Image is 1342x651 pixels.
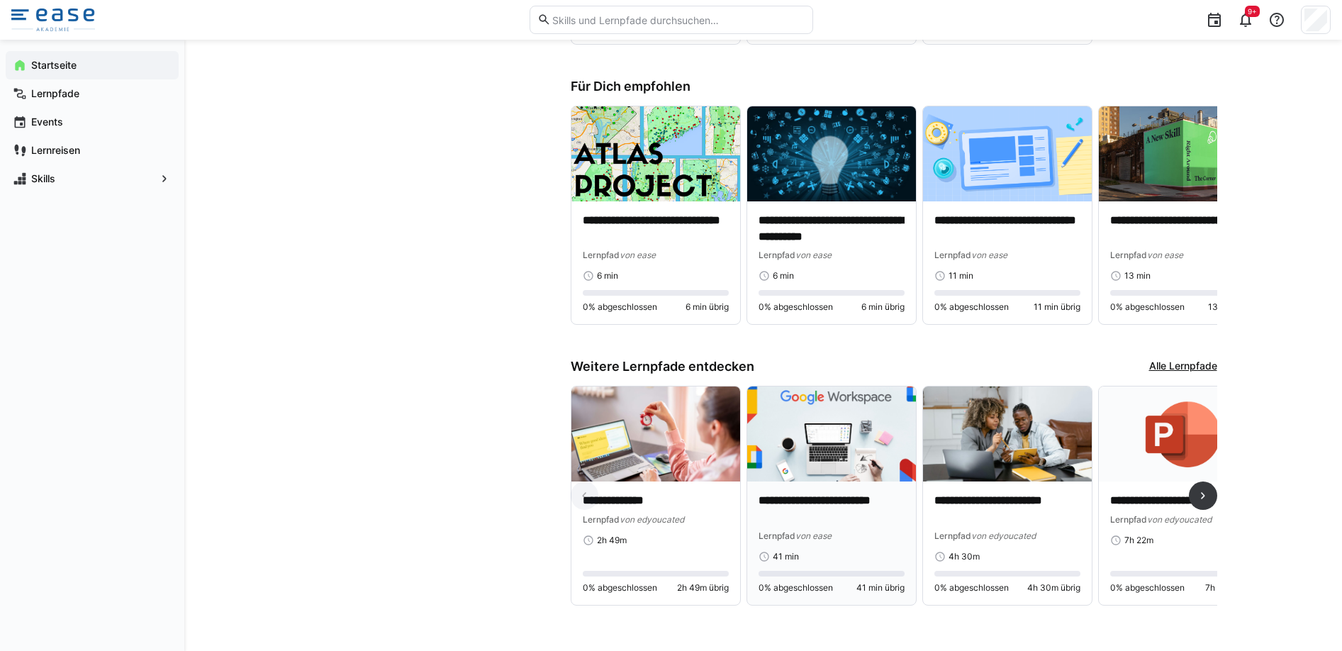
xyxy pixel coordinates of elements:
[620,250,656,260] span: von ease
[949,270,973,282] span: 11 min
[1110,582,1185,594] span: 0% abgeschlossen
[934,582,1009,594] span: 0% abgeschlossen
[856,582,905,594] span: 41 min übrig
[934,250,971,260] span: Lernpfad
[759,582,833,594] span: 0% abgeschlossen
[620,514,684,525] span: von edyoucated
[571,106,740,201] img: image
[571,359,754,374] h3: Weitere Lernpfade entdecken
[1147,514,1212,525] span: von edyoucated
[923,386,1092,482] img: image
[551,13,805,26] input: Skills und Lernpfade durchsuchen…
[571,79,1217,94] h3: Für Dich empfohlen
[1110,301,1185,313] span: 0% abgeschlossen
[1110,250,1147,260] span: Lernpfad
[1099,386,1268,482] img: image
[1248,7,1257,16] span: 9+
[1147,250,1183,260] span: von ease
[971,530,1036,541] span: von edyoucated
[861,301,905,313] span: 6 min übrig
[583,250,620,260] span: Lernpfad
[923,106,1092,201] img: image
[759,301,833,313] span: 0% abgeschlossen
[795,530,832,541] span: von ease
[1149,359,1217,374] a: Alle Lernpfade
[597,270,618,282] span: 6 min
[1205,582,1256,594] span: 7h 22m übrig
[583,582,657,594] span: 0% abgeschlossen
[795,250,832,260] span: von ease
[1034,301,1080,313] span: 11 min übrig
[1099,106,1268,201] img: image
[583,301,657,313] span: 0% abgeschlossen
[934,301,1009,313] span: 0% abgeschlossen
[677,582,729,594] span: 2h 49m übrig
[934,530,971,541] span: Lernpfad
[971,250,1007,260] span: von ease
[1208,301,1256,313] span: 13 min übrig
[759,250,795,260] span: Lernpfad
[773,551,799,562] span: 41 min
[1110,514,1147,525] span: Lernpfad
[1124,535,1153,546] span: 7h 22m
[571,386,740,482] img: image
[949,551,980,562] span: 4h 30m
[759,530,795,541] span: Lernpfad
[1027,582,1080,594] span: 4h 30m übrig
[773,270,794,282] span: 6 min
[597,535,627,546] span: 2h 49m
[686,301,729,313] span: 6 min übrig
[583,514,620,525] span: Lernpfad
[1124,270,1151,282] span: 13 min
[747,386,916,482] img: image
[747,106,916,201] img: image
